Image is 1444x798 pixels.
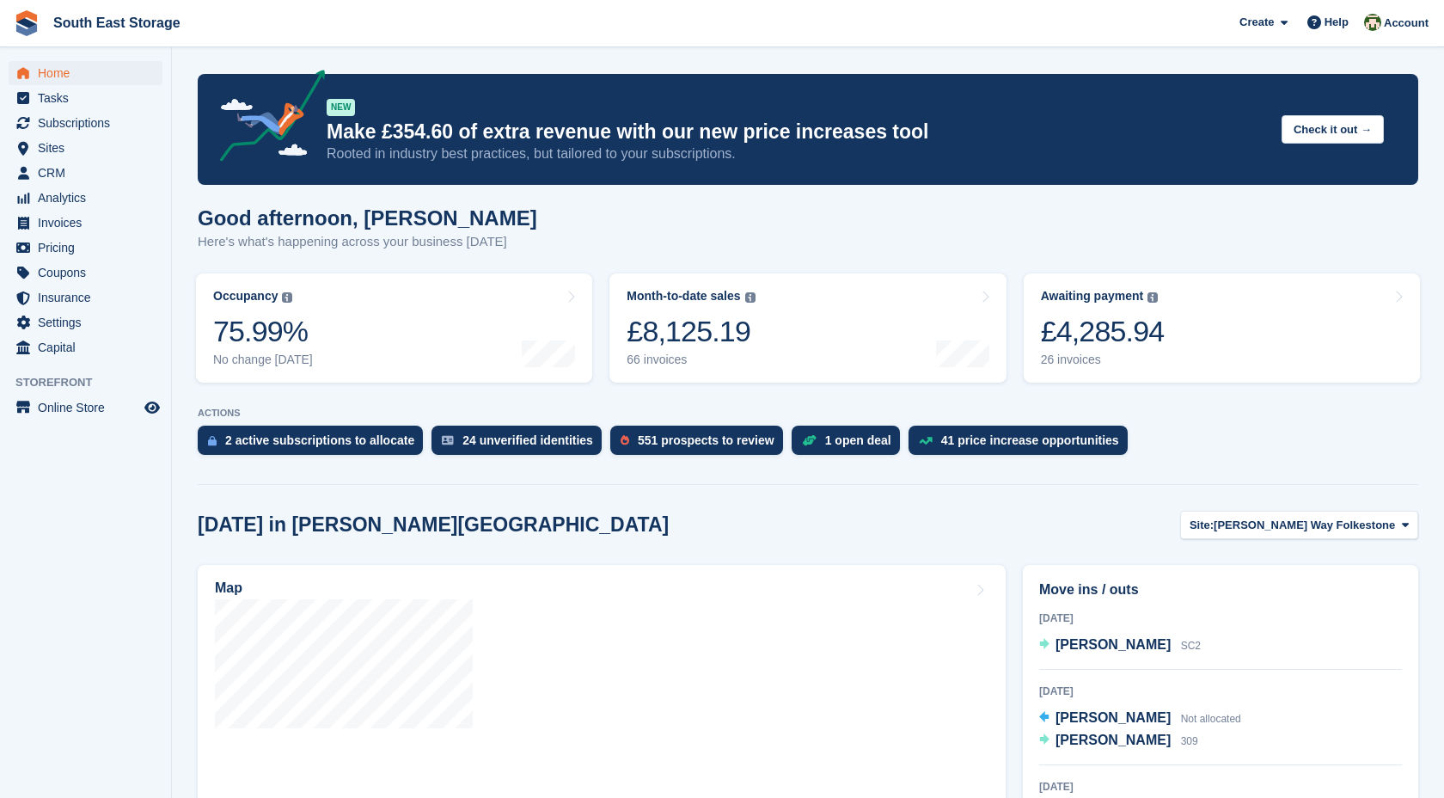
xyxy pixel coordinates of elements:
span: CRM [38,161,141,185]
span: Invoices [38,211,141,235]
span: Create [1239,14,1274,31]
div: Month-to-date sales [627,289,740,304]
p: Rooted in industry best practices, but tailored to your subscriptions. [327,144,1268,163]
button: Site: [PERSON_NAME] Way Folkestone [1180,511,1418,539]
a: South East Storage [46,9,187,37]
h1: Good afternoon, [PERSON_NAME] [198,206,537,230]
a: menu [9,211,162,235]
a: Awaiting payment £4,285.94 26 invoices [1024,273,1420,383]
div: NEW [327,99,355,116]
h2: Move ins / outs [1039,580,1402,600]
img: prospect-51fa495bee0391a8d652442698ab0144808aea92771e9ea1ae160a38d050c398.svg [621,435,629,445]
img: active_subscription_to_allocate_icon-d502201f5373d7db506a760aba3b589e785aa758c864c3986d89f69b8ff3... [208,435,217,446]
a: menu [9,186,162,210]
span: Storefront [15,374,171,391]
span: Account [1384,15,1429,32]
a: 1 open deal [792,426,909,463]
span: [PERSON_NAME] [1055,637,1171,652]
span: Not allocated [1181,713,1241,725]
a: [PERSON_NAME] Not allocated [1039,708,1241,730]
div: [DATE] [1039,611,1402,626]
img: deal-1b604bf984904fb50ccaf53a9ad4b4a5d6e5aea283cecdc64d6e3604feb123c2.svg [802,434,817,446]
p: Here's what's happening across your business [DATE] [198,232,537,252]
a: menu [9,86,162,110]
span: Coupons [38,261,141,285]
h2: Map [215,580,242,596]
a: menu [9,261,162,285]
a: menu [9,136,162,160]
img: stora-icon-8386f47178a22dfd0bd8f6a31ec36ba5ce8667c1dd55bd0f319d3a0aa187defe.svg [14,10,40,36]
a: menu [9,161,162,185]
div: 551 prospects to review [638,433,774,447]
div: 1 open deal [825,433,891,447]
p: Make £354.60 of extra revenue with our new price increases tool [327,120,1268,144]
div: 66 invoices [627,353,755,367]
div: 26 invoices [1041,353,1165,367]
a: menu [9,285,162,310]
a: [PERSON_NAME] 309 [1039,730,1198,752]
a: menu [9,61,162,85]
img: Anna Paskhin [1364,14,1381,31]
span: Help [1325,14,1349,31]
img: icon-info-grey-7440780725fd019a000dd9b08b2336e03edf1995a4989e88bcd33f0948082b44.svg [1147,292,1158,303]
span: Site: [1190,517,1214,534]
div: 24 unverified identities [462,433,593,447]
span: [PERSON_NAME] [1055,710,1171,725]
img: price-adjustments-announcement-icon-8257ccfd72463d97f412b2fc003d46551f7dbcb40ab6d574587a9cd5c0d94... [205,70,326,168]
a: menu [9,236,162,260]
div: 41 price increase opportunities [941,433,1119,447]
span: Capital [38,335,141,359]
a: 551 prospects to review [610,426,792,463]
span: 309 [1181,735,1198,747]
span: Settings [38,310,141,335]
span: Sites [38,136,141,160]
img: price_increase_opportunities-93ffe204e8149a01c8c9dc8f82e8f89637d9d84a8eef4429ea346261dce0b2c0.svg [919,437,933,445]
div: [DATE] [1039,684,1402,699]
span: Analytics [38,186,141,210]
div: [DATE] [1039,779,1402,795]
a: 41 price increase opportunities [909,426,1136,463]
span: Pricing [38,236,141,260]
div: Occupancy [213,289,278,304]
button: Check it out → [1282,115,1384,144]
span: SC2 [1181,640,1201,652]
a: menu [9,396,162,420]
h2: [DATE] in [PERSON_NAME][GEOGRAPHIC_DATA] [198,513,669,537]
span: [PERSON_NAME] [1055,733,1171,747]
span: Insurance [38,285,141,310]
div: Awaiting payment [1041,289,1144,304]
a: 2 active subscriptions to allocate [198,426,431,463]
a: menu [9,111,162,135]
span: Online Store [38,396,141,420]
img: icon-info-grey-7440780725fd019a000dd9b08b2336e03edf1995a4989e88bcd33f0948082b44.svg [282,292,292,303]
img: icon-info-grey-7440780725fd019a000dd9b08b2336e03edf1995a4989e88bcd33f0948082b44.svg [745,292,756,303]
div: £4,285.94 [1041,314,1165,349]
a: menu [9,335,162,359]
a: [PERSON_NAME] SC2 [1039,635,1201,657]
a: 24 unverified identities [431,426,610,463]
a: Occupancy 75.99% No change [DATE] [196,273,592,383]
div: £8,125.19 [627,314,755,349]
a: Month-to-date sales £8,125.19 66 invoices [609,273,1006,383]
a: menu [9,310,162,335]
img: verify_identity-adf6edd0f0f0b5bbfe63781bf79b02c33cf7c696d77639b501bdc392416b5a36.svg [442,435,454,445]
span: Subscriptions [38,111,141,135]
div: 75.99% [213,314,313,349]
div: 2 active subscriptions to allocate [225,433,414,447]
a: Preview store [142,397,162,418]
span: [PERSON_NAME] Way Folkestone [1214,517,1395,534]
div: No change [DATE] [213,353,313,367]
span: Home [38,61,141,85]
p: ACTIONS [198,408,1418,419]
span: Tasks [38,86,141,110]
